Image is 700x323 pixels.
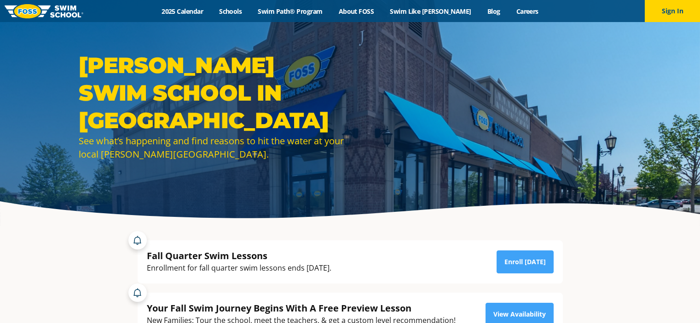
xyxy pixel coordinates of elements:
a: Careers [508,7,546,16]
a: 2025 Calendar [154,7,211,16]
a: Swim Like [PERSON_NAME] [382,7,480,16]
a: About FOSS [330,7,382,16]
a: Schools [211,7,250,16]
div: Fall Quarter Swim Lessons [147,249,331,262]
a: Enroll [DATE] [497,250,554,273]
img: FOSS Swim School Logo [5,4,83,18]
a: Blog [479,7,508,16]
div: See what’s happening and find reasons to hit the water at your local [PERSON_NAME][GEOGRAPHIC_DATA]. [79,134,346,161]
div: Your Fall Swim Journey Begins With A Free Preview Lesson [147,302,456,314]
div: Enrollment for fall quarter swim lessons ends [DATE]. [147,262,331,274]
a: Swim Path® Program [250,7,330,16]
h1: [PERSON_NAME] Swim School in [GEOGRAPHIC_DATA] [79,51,346,134]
